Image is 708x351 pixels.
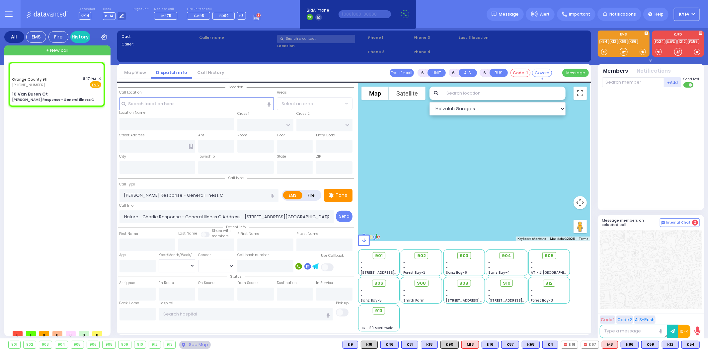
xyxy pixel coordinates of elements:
[149,341,161,348] div: 912
[461,341,479,349] div: ALS
[119,154,126,159] label: City
[629,39,638,44] a: K86
[119,110,146,115] label: Location Name
[26,331,36,336] span: 1
[316,154,321,159] label: ZIP
[281,101,313,107] span: Select an area
[374,280,383,287] span: 906
[569,11,590,17] span: Important
[361,87,389,100] button: Show street map
[154,7,179,11] label: Medic on call
[360,233,382,241] img: Google
[336,211,353,222] button: Send
[683,82,694,88] label: Turn off text
[666,39,677,44] a: KJFD
[545,252,554,259] span: 905
[361,316,363,320] span: -
[83,76,96,81] span: 8:17 PM
[39,331,49,336] span: 0
[621,341,639,349] div: BLS
[92,331,102,336] span: 0
[482,341,499,349] div: K16
[602,341,618,349] div: ALS KJ
[488,265,490,270] span: -
[13,331,23,336] span: 0
[403,298,425,303] span: Smith Farm
[603,67,628,75] button: Members
[584,343,587,346] img: red-radio-icon.svg
[198,133,204,138] label: Apt
[403,288,405,293] span: -
[655,11,664,17] span: Help
[296,231,318,237] label: P Last Name
[98,76,101,82] span: ✕
[302,191,321,199] label: Fire
[12,82,45,88] span: [PHONE_NUMBER]
[574,87,587,100] button: Toggle fullscreen view
[212,228,231,233] small: Share with
[421,341,438,349] div: BLS
[103,341,115,348] div: 908
[440,341,459,349] div: K90
[446,293,448,298] span: -
[361,320,363,325] span: -
[531,298,553,303] span: Forest Bay-3
[621,341,639,349] div: K86
[39,341,52,348] div: 903
[296,111,310,116] label: Cross 2
[634,316,656,324] button: ALS-Rush
[390,69,414,77] button: Transfer call
[417,280,426,287] span: 908
[542,341,558,349] div: K4
[316,280,333,286] label: In Service
[225,85,247,90] span: Location
[641,341,659,349] div: K69
[361,260,363,265] span: -
[52,331,62,336] span: 0
[368,49,411,55] span: Phone 2
[679,11,689,17] span: KY14
[531,260,533,265] span: -
[343,341,358,349] div: BLS
[237,231,259,237] label: P First Name
[401,341,418,349] div: K31
[460,252,468,259] span: 903
[198,252,211,258] label: Gender
[421,341,438,349] div: K18
[343,341,358,349] div: K9
[368,35,411,40] span: Phone 1
[119,252,126,258] label: Age
[159,301,173,306] label: Hospital
[48,31,68,43] div: Fire
[336,301,349,306] label: Pick up
[199,35,275,40] label: Caller name
[103,12,116,20] span: K-14
[79,12,91,20] span: KY14
[339,10,391,18] input: (000)000-00000
[683,77,700,82] span: Send text
[401,341,418,349] div: BLS
[662,341,679,349] div: BLS
[609,11,636,17] span: Notifications
[66,331,76,336] span: 0
[460,280,469,287] span: 909
[660,218,700,227] button: Internal Chat 2
[677,39,687,44] a: 1212
[403,293,405,298] span: -
[277,280,297,286] label: Destination
[119,90,142,95] label: Call Location
[9,341,20,348] div: 901
[380,341,399,349] div: BLS
[26,31,46,43] div: EMS
[681,341,700,349] div: BLS
[678,325,690,338] button: 10-4
[361,325,398,330] span: BG - 29 Merriewold S.
[79,331,89,336] span: 0
[488,293,490,298] span: -
[442,87,565,100] input: Search location
[198,280,214,286] label: On Scene
[403,260,405,265] span: -
[15,67,75,72] span: Assign communicator with county
[610,39,618,44] a: K12
[194,13,204,18] span: CAR5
